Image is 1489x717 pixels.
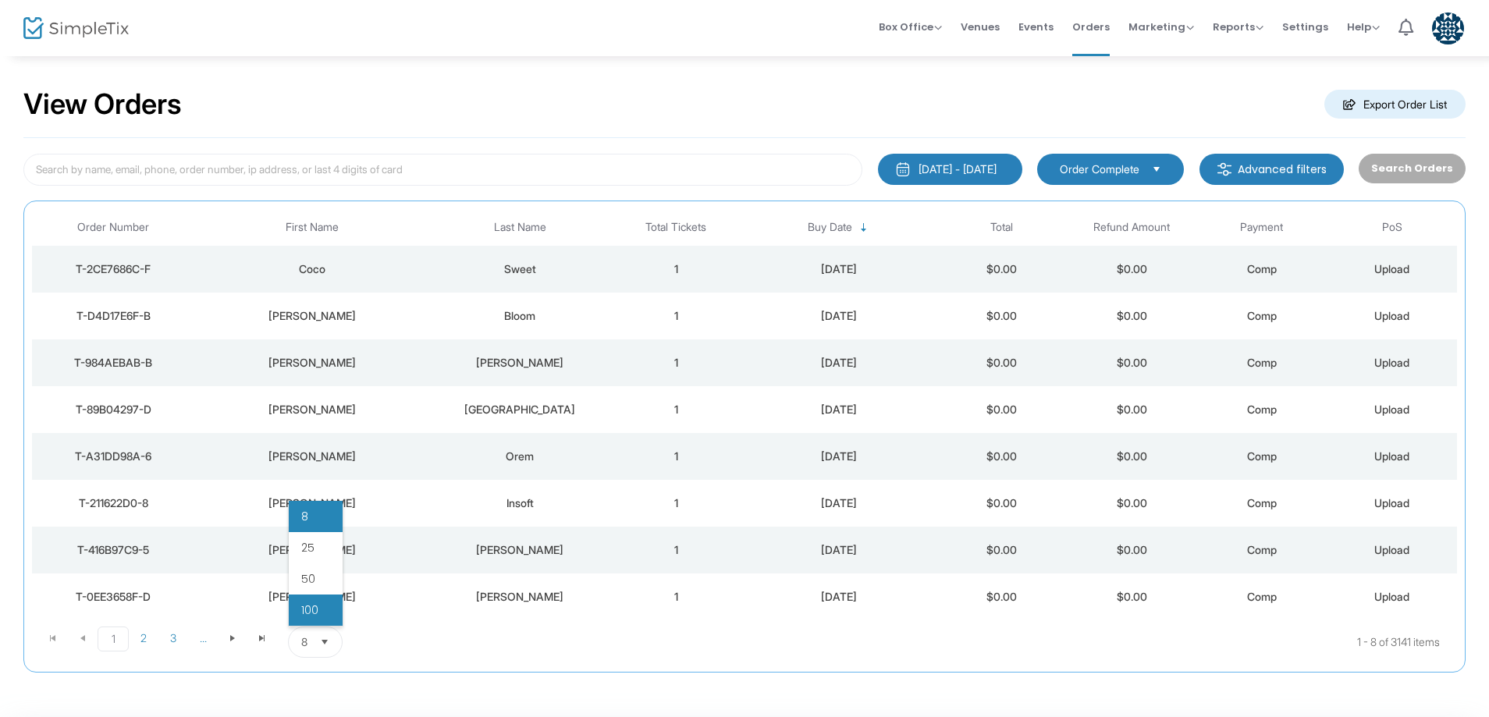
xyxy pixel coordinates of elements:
[301,602,318,618] span: 100
[936,573,1067,620] td: $0.00
[611,386,741,433] td: 1
[745,355,933,371] div: 9/18/2025
[36,495,190,511] div: T-211622D0-8
[611,209,741,246] th: Total Tickets
[218,626,247,650] span: Go to the next page
[1374,356,1409,369] span: Upload
[129,626,158,650] span: Page 2
[1217,162,1232,177] img: filter
[1247,262,1277,275] span: Comp
[198,449,425,464] div: William
[1247,496,1277,509] span: Comp
[745,308,933,324] div: 9/18/2025
[301,540,315,555] span: 25
[198,308,425,324] div: Paul
[494,221,546,234] span: Last Name
[36,355,190,371] div: T-984AEBAB-B
[36,308,190,324] div: T-D4D17E6F-B
[858,222,870,234] span: Sortable
[23,87,182,122] h2: View Orders
[36,402,190,417] div: T-89B04297-D
[1282,7,1328,47] span: Settings
[745,261,933,277] div: 9/18/2025
[611,246,741,293] td: 1
[1067,527,1197,573] td: $0.00
[301,634,307,650] span: 8
[895,162,911,177] img: monthly
[1374,543,1409,556] span: Upload
[936,480,1067,527] td: $0.00
[1067,433,1197,480] td: $0.00
[745,402,933,417] div: 9/18/2025
[188,626,218,650] span: Page 4
[198,402,425,417] div: judith
[936,209,1067,246] th: Total
[498,626,1440,658] kendo-pager-info: 1 - 8 of 3141 items
[745,495,933,511] div: 9/18/2025
[433,355,607,371] div: Hirsch
[611,293,741,339] td: 1
[611,527,741,573] td: 1
[1382,221,1402,234] span: PoS
[433,261,607,277] div: Sweet
[1374,590,1409,603] span: Upload
[36,542,190,558] div: T-416B97C9-5
[1247,403,1277,416] span: Comp
[98,626,129,651] span: Page 1
[1374,496,1409,509] span: Upload
[878,154,1022,185] button: [DATE] - [DATE]
[611,339,741,386] td: 1
[1067,339,1197,386] td: $0.00
[256,632,268,644] span: Go to the last page
[433,495,607,511] div: Insoft
[1247,309,1277,322] span: Comp
[611,573,741,620] td: 1
[611,480,741,527] td: 1
[611,433,741,480] td: 1
[919,162,997,177] div: [DATE] - [DATE]
[961,7,1000,47] span: Venues
[936,527,1067,573] td: $0.00
[32,209,1457,620] div: Data table
[433,308,607,324] div: Bloom
[198,261,425,277] div: Coco
[745,449,933,464] div: 9/18/2025
[936,339,1067,386] td: $0.00
[1247,590,1277,603] span: Comp
[1240,221,1283,234] span: Payment
[1146,161,1167,178] button: Select
[1247,356,1277,369] span: Comp
[879,20,942,34] span: Box Office
[77,221,149,234] span: Order Number
[1213,20,1263,34] span: Reports
[36,589,190,605] div: T-0EE3658F-D
[1247,449,1277,463] span: Comp
[226,632,239,644] span: Go to the next page
[936,433,1067,480] td: $0.00
[198,355,425,371] div: James
[745,589,933,605] div: 9/18/2025
[1324,90,1466,119] m-button: Export Order List
[301,509,308,524] span: 8
[936,293,1067,339] td: $0.00
[1067,573,1197,620] td: $0.00
[1199,154,1344,185] m-button: Advanced filters
[936,386,1067,433] td: $0.00
[1067,386,1197,433] td: $0.00
[745,542,933,558] div: 9/18/2025
[1347,20,1380,34] span: Help
[808,221,852,234] span: Buy Date
[1067,480,1197,527] td: $0.00
[314,627,336,657] button: Select
[198,542,425,558] div: Rachel
[1018,7,1054,47] span: Events
[1067,209,1197,246] th: Refund Amount
[286,221,339,234] span: First Name
[158,626,188,650] span: Page 3
[1374,449,1409,463] span: Upload
[23,154,862,186] input: Search by name, email, phone, order number, ip address, or last 4 digits of card
[198,495,425,511] div: Robert
[1374,309,1409,322] span: Upload
[1374,403,1409,416] span: Upload
[1067,246,1197,293] td: $0.00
